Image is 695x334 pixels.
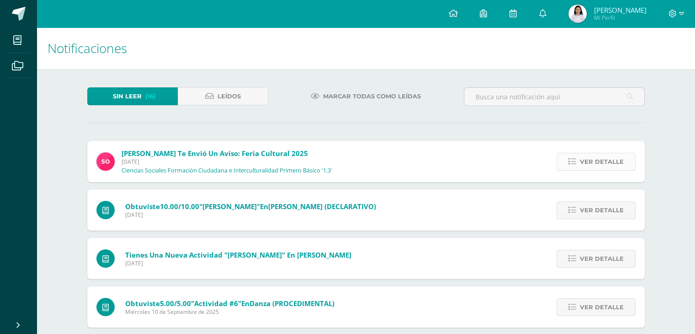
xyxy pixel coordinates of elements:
[122,158,332,166] span: [DATE]
[125,211,376,219] span: [DATE]
[594,5,646,15] span: [PERSON_NAME]
[594,14,646,22] span: Mi Perfil
[580,202,624,219] span: Ver detalle
[96,152,115,171] img: f209912025eb4cc0063bd43b7a978690.png
[580,250,624,267] span: Ver detalle
[48,39,127,57] span: Notificaciones
[122,167,332,174] p: Ciencias Sociales Formación Ciudadana e Interculturalidad Primero Básico '1.3'
[160,299,191,308] span: 5.00/5.00
[323,88,421,105] span: Marcar todas como leídas
[125,299,334,308] span: Obtuviste en
[145,88,156,105] span: (16)
[580,299,624,316] span: Ver detalle
[464,88,644,106] input: Busca una notificación aquí
[125,259,351,267] span: [DATE]
[178,87,268,105] a: Leídos
[568,5,587,23] img: 10b9d5097eeb3988b9d808d457544949.png
[160,202,199,211] span: 10.00/10.00
[299,87,432,105] a: Marcar todas como leídas
[580,153,624,170] span: Ver detalle
[218,88,241,105] span: Leídos
[87,87,178,105] a: Sin leer(16)
[122,149,308,158] span: [PERSON_NAME] te envió un aviso: Feria Cultural 2025
[125,250,351,259] span: Tienes una nueva actividad "[PERSON_NAME]" En [PERSON_NAME]
[199,202,260,211] span: "[PERSON_NAME]"
[125,202,376,211] span: Obtuviste en
[191,299,241,308] span: "Actividad #6"
[125,308,334,316] span: Miércoles 10 de Septiembre de 2025
[249,299,334,308] span: Danza (PROCEDIMENTAL)
[268,202,376,211] span: [PERSON_NAME] (DECLARATIVO)
[113,88,142,105] span: Sin leer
